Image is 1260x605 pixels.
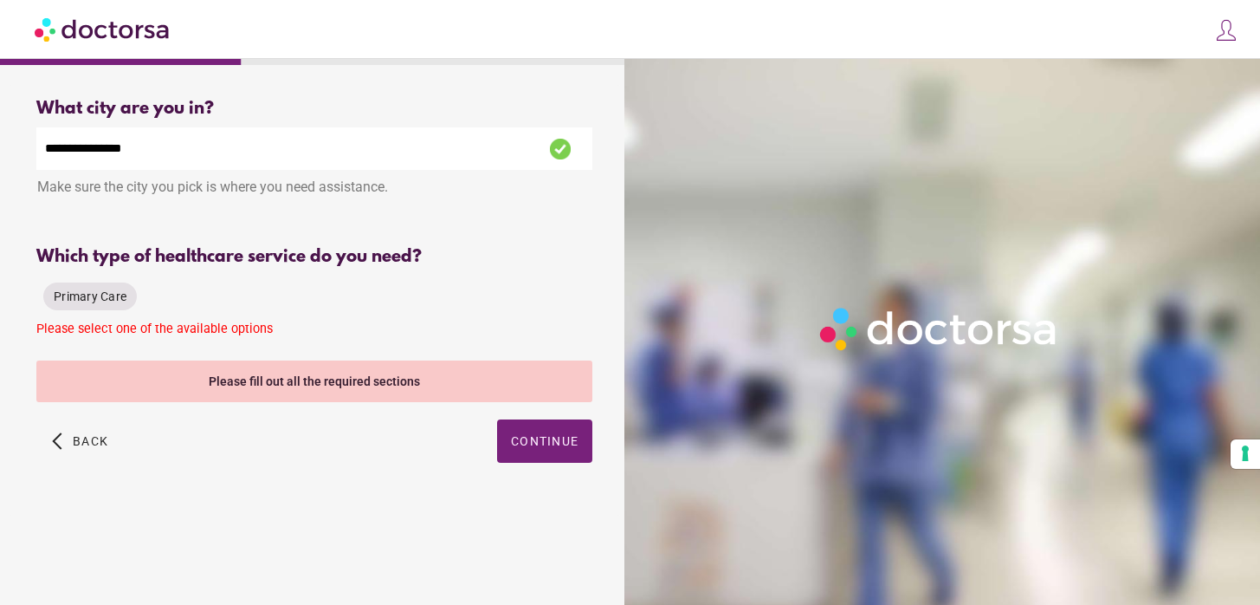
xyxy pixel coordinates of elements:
button: Your consent preferences for tracking technologies [1231,439,1260,469]
img: Doctorsa.com [35,10,171,49]
span: Primary Care [54,289,126,303]
button: Continue [497,420,592,463]
span: Continue [511,434,578,448]
button: arrow_back_ios Back [45,420,115,463]
div: Which type of healthcare service do you need? [36,247,592,267]
span: Back [73,434,108,448]
div: Please select one of the available options [36,322,592,343]
div: Make sure the city you pick is where you need assistance. [36,170,592,208]
img: Logo-Doctorsa-trans-White-partial-flat.png [813,301,1065,357]
img: icons8-customer-100.png [1214,18,1238,42]
div: Please fill out all the required sections [36,361,592,402]
div: What city are you in? [36,99,592,119]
